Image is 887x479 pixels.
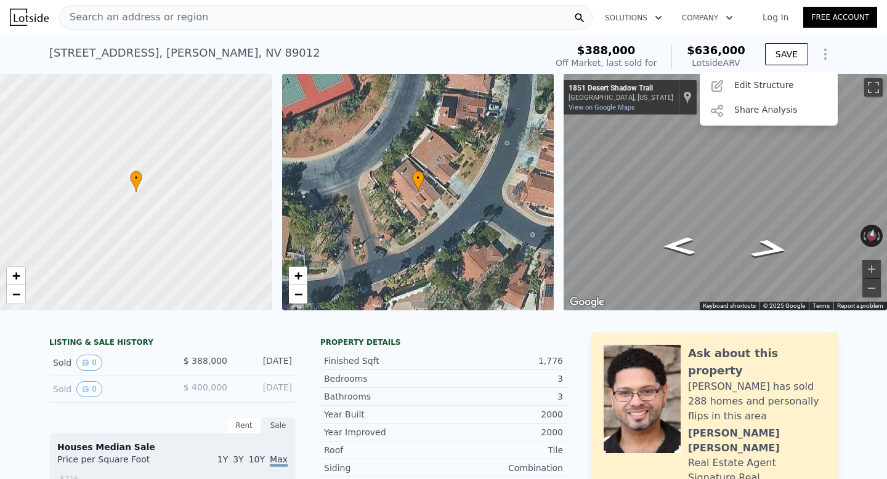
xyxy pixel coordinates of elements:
[700,71,838,126] div: Show Options
[763,302,805,309] span: © 2025 Google
[324,355,443,367] div: Finished Sqft
[294,268,302,283] span: +
[688,426,825,456] div: [PERSON_NAME] [PERSON_NAME]
[803,7,877,28] a: Free Account
[324,372,443,385] div: Bedrooms
[748,11,803,23] a: Log In
[683,91,692,104] a: Show location on map
[130,172,142,183] span: •
[564,74,887,310] div: Street View
[443,390,563,403] div: 3
[184,356,227,366] span: $ 388,000
[567,294,607,310] img: Google
[688,379,825,424] div: [PERSON_NAME] has sold 288 homes and personally flips in this area
[324,444,443,456] div: Roof
[443,444,563,456] div: Tile
[812,302,830,309] a: Terms (opens in new tab)
[877,225,883,247] button: Rotate clockwise
[672,7,743,29] button: Company
[324,390,443,403] div: Bathrooms
[443,355,563,367] div: 1,776
[227,417,261,433] div: Rent
[700,74,838,99] div: Edit Structure
[7,285,25,304] a: Zoom out
[237,381,292,397] div: [DATE]
[53,355,163,371] div: Sold
[443,426,563,438] div: 2000
[233,454,243,464] span: 3Y
[184,382,227,392] span: $ 400,000
[7,267,25,285] a: Zoom in
[862,260,881,278] button: Zoom in
[861,225,867,247] button: Rotate counterclockwise
[412,171,424,192] div: •
[320,337,567,347] div: Property details
[765,43,808,65] button: SAVE
[864,224,879,248] button: Reset the view
[294,286,302,302] span: −
[53,381,163,397] div: Sold
[564,74,887,310] div: Map
[443,372,563,385] div: 3
[270,454,288,467] span: Max
[10,9,49,26] img: Lotside
[703,302,756,310] button: Keyboard shortcuts
[12,286,20,302] span: −
[60,10,208,25] span: Search an address or region
[261,417,296,433] div: Sale
[57,453,172,473] div: Price per Square Foot
[813,42,838,66] button: Show Options
[577,44,636,57] span: $388,000
[569,84,673,94] div: 1851 Desert Shadow Trail
[688,345,825,379] div: Ask about this property
[249,454,265,464] span: 10Y
[837,302,883,309] a: Report a problem
[324,408,443,421] div: Year Built
[324,426,443,438] div: Year Improved
[49,337,296,350] div: LISTING & SALE HISTORY
[76,355,102,371] button: View historical data
[12,268,20,283] span: +
[569,94,673,102] div: [GEOGRAPHIC_DATA], [US_STATE]
[556,57,657,69] div: Off Market, last sold for
[57,441,288,453] div: Houses Median Sale
[688,456,776,470] div: Real Estate Agent
[687,44,745,57] span: $636,000
[443,408,563,421] div: 2000
[217,454,228,464] span: 1Y
[289,285,307,304] a: Zoom out
[130,171,142,192] div: •
[49,44,320,62] div: [STREET_ADDRESS] , [PERSON_NAME] , NV 89012
[864,78,883,97] button: Toggle fullscreen view
[76,381,102,397] button: View historical data
[734,235,806,264] path: Go West, Desert Shadow Trail
[412,172,424,183] span: •
[649,233,709,259] path: Go East, Desert Shadow Trail
[569,103,635,111] a: View on Google Maps
[862,279,881,297] button: Zoom out
[700,99,838,123] div: Share Analysis
[443,462,563,474] div: Combination
[687,57,745,69] div: Lotside ARV
[595,7,672,29] button: Solutions
[324,462,443,474] div: Siding
[237,355,292,371] div: [DATE]
[567,294,607,310] a: Open this area in Google Maps (opens a new window)
[289,267,307,285] a: Zoom in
